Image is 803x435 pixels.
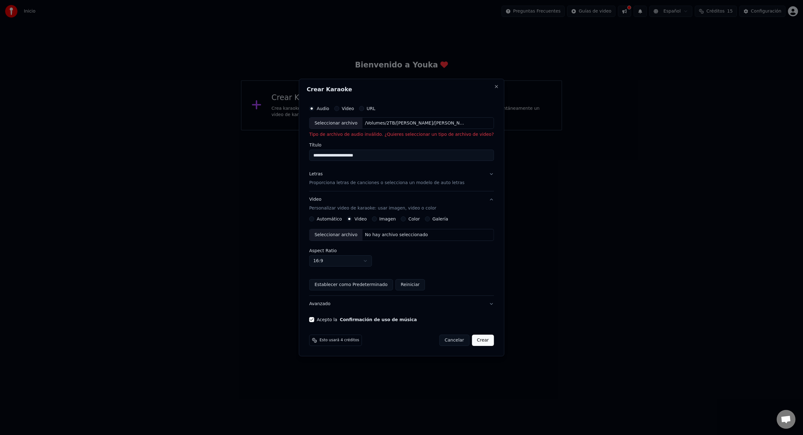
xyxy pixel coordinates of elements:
[309,132,494,138] p: Tipo de archivo de audio inválido. ¿Quieres seleccionar un tipo de archivo de video?
[309,171,323,178] div: Letras
[472,335,494,346] button: Crear
[439,335,469,346] button: Cancelar
[310,118,363,129] div: Seleccionar archivo
[362,120,469,126] div: /Volumes/2TB/[PERSON_NAME]/[PERSON_NAME] (ProRes HD).mp4
[309,296,494,312] button: Avanzado
[307,87,497,92] h2: Crear Karaoke
[320,338,359,343] span: Esto usará 4 créditos
[309,192,494,217] button: VideoPersonalizar video de karaoke: usar imagen, video o color
[309,166,494,191] button: LetrasProporciona letras de canciones o selecciona un modelo de auto letras
[408,217,420,221] label: Color
[309,216,494,295] div: VideoPersonalizar video de karaoke: usar imagen, video o color
[317,317,417,322] label: Acepto la
[317,217,342,221] label: Automático
[354,217,367,221] label: Video
[367,106,375,111] label: URL
[340,317,417,322] button: Acepto la
[309,143,494,147] label: Título
[309,197,436,212] div: Video
[309,180,465,186] p: Proporciona letras de canciones o selecciona un modelo de auto letras
[342,106,354,111] label: Video
[309,205,436,211] p: Personalizar video de karaoke: usar imagen, video o color
[310,229,363,241] div: Seleccionar archivo
[379,217,396,221] label: Imagen
[395,279,425,290] button: Reiniciar
[317,106,329,111] label: Audio
[362,232,430,238] div: No hay archivo seleccionado
[433,217,448,221] label: Galería
[309,248,494,253] label: Aspect Ratio
[309,279,393,290] button: Establecer como Predeterminado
